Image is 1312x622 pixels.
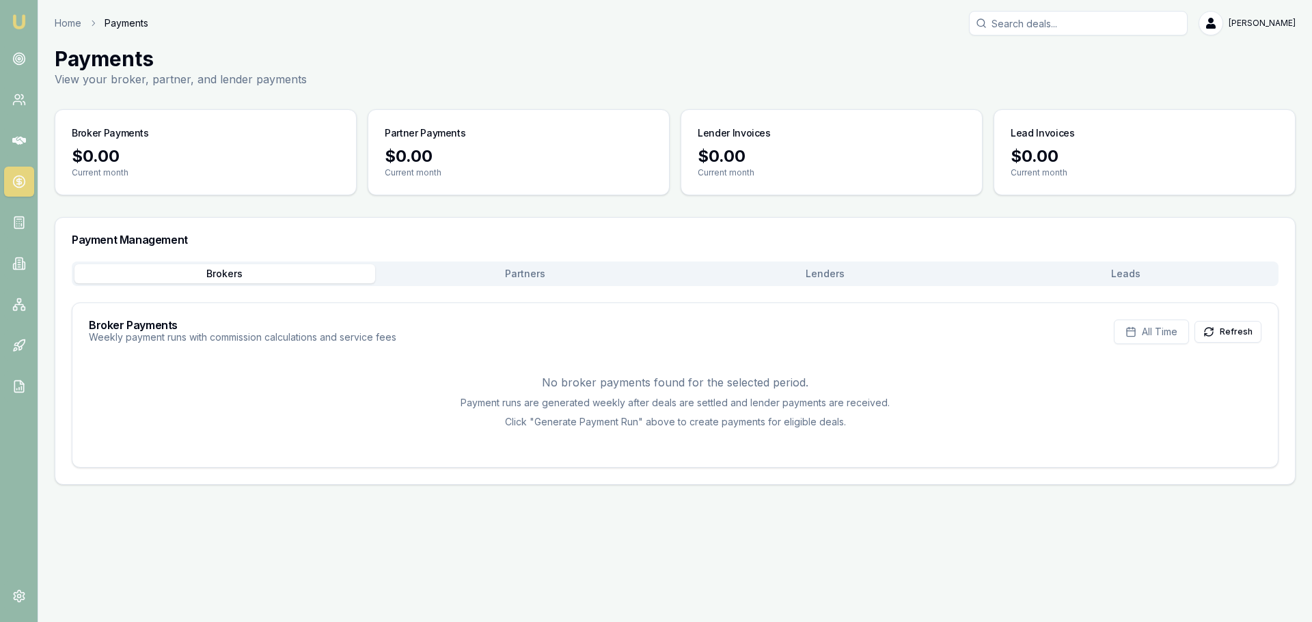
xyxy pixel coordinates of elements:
[55,16,148,30] nav: breadcrumb
[89,415,1261,429] p: Click "Generate Payment Run" above to create payments for eligible deals.
[1114,320,1189,344] button: All Time
[698,145,966,167] div: $0.00
[969,11,1188,36] input: Search deals
[675,264,976,283] button: Lenders
[1194,321,1261,343] button: Refresh
[72,234,1279,245] h3: Payment Management
[1011,145,1279,167] div: $0.00
[11,14,27,30] img: emu-icon-u.png
[385,126,465,140] h3: Partner Payments
[385,145,653,167] div: $0.00
[72,167,340,178] p: Current month
[55,16,81,30] a: Home
[1011,167,1279,178] p: Current month
[976,264,1276,283] button: Leads
[72,145,340,167] div: $0.00
[72,126,149,140] h3: Broker Payments
[385,167,653,178] p: Current month
[89,320,396,330] h3: Broker Payments
[1229,18,1296,29] span: [PERSON_NAME]
[105,16,148,30] span: Payments
[89,396,1261,410] p: Payment runs are generated weekly after deals are settled and lender payments are received.
[89,374,1261,391] p: No broker payments found for the selected period.
[375,264,676,283] button: Partners
[1142,325,1177,339] span: All Time
[698,167,966,178] p: Current month
[1011,126,1074,140] h3: Lead Invoices
[698,126,771,140] h3: Lender Invoices
[55,71,307,87] p: View your broker, partner, and lender payments
[89,330,396,344] p: Weekly payment runs with commission calculations and service fees
[74,264,375,283] button: Brokers
[55,46,307,71] h1: Payments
